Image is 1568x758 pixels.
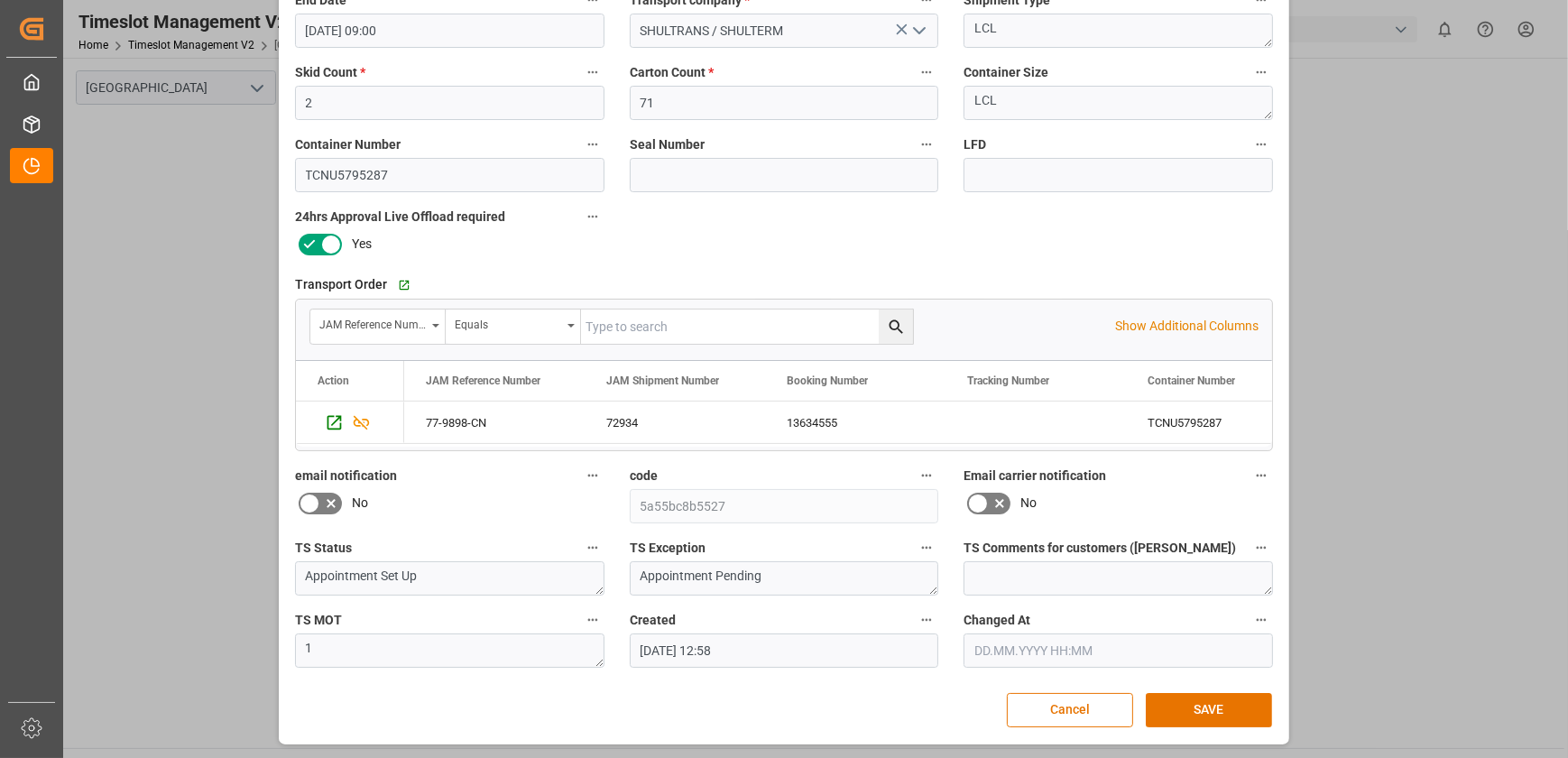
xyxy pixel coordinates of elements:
[964,467,1106,485] span: Email carrier notification
[446,310,581,344] button: open menu
[964,633,1273,668] input: DD.MM.YYYY HH:MM
[1146,693,1272,727] button: SAVE
[1250,536,1273,559] button: TS Comments for customers ([PERSON_NAME])
[879,310,913,344] button: search button
[964,135,986,154] span: LFD
[1250,464,1273,487] button: Email carrier notification
[310,310,446,344] button: open menu
[295,275,387,294] span: Transport Order
[915,60,938,84] button: Carton Count *
[606,374,719,387] span: JAM Shipment Number
[296,402,404,444] div: Press SPACE to select this row.
[630,467,658,485] span: code
[295,633,604,668] textarea: 1
[765,402,945,443] div: 13634555
[630,63,714,82] span: Carton Count
[295,208,505,226] span: 24hrs Approval Live Offload required
[581,536,604,559] button: TS Status
[1250,60,1273,84] button: Container Size
[581,464,604,487] button: email notification
[964,611,1030,630] span: Changed At
[295,14,604,48] input: DD.MM.YYYY HH:MM
[404,402,585,443] div: 77-9898-CN
[1020,494,1037,513] span: No
[581,205,604,228] button: 24hrs Approval Live Offload required
[964,14,1273,48] textarea: LCL
[581,60,604,84] button: Skid Count *
[630,561,939,596] textarea: Appointment Pending
[295,539,352,558] span: TS Status
[1250,133,1273,156] button: LFD
[630,135,705,154] span: Seal Number
[905,17,932,45] button: open menu
[581,133,604,156] button: Container Number
[585,402,765,443] div: 72934
[630,611,676,630] span: Created
[352,235,372,254] span: Yes
[295,611,342,630] span: TS MOT
[1126,402,1306,443] div: TCNU5795287
[426,374,540,387] span: JAM Reference Number
[318,374,349,387] div: Action
[964,539,1236,558] span: TS Comments for customers ([PERSON_NAME])
[630,539,706,558] span: TS Exception
[295,63,365,82] span: Skid Count
[967,374,1049,387] span: Tracking Number
[630,633,939,668] input: DD.MM.YYYY HH:MM
[581,310,913,344] input: Type to search
[1250,608,1273,632] button: Changed At
[1007,693,1133,727] button: Cancel
[915,536,938,559] button: TS Exception
[787,374,868,387] span: Booking Number
[352,494,368,513] span: No
[319,312,426,333] div: JAM Reference Number
[295,561,604,596] textarea: Appointment Set Up
[915,133,938,156] button: Seal Number
[455,312,561,333] div: Equals
[1148,374,1235,387] span: Container Number
[964,86,1273,120] textarea: LCL
[581,608,604,632] button: TS MOT
[295,467,397,485] span: email notification
[915,608,938,632] button: Created
[295,135,401,154] span: Container Number
[1115,317,1259,336] p: Show Additional Columns
[915,464,938,487] button: code
[964,63,1048,82] span: Container Size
